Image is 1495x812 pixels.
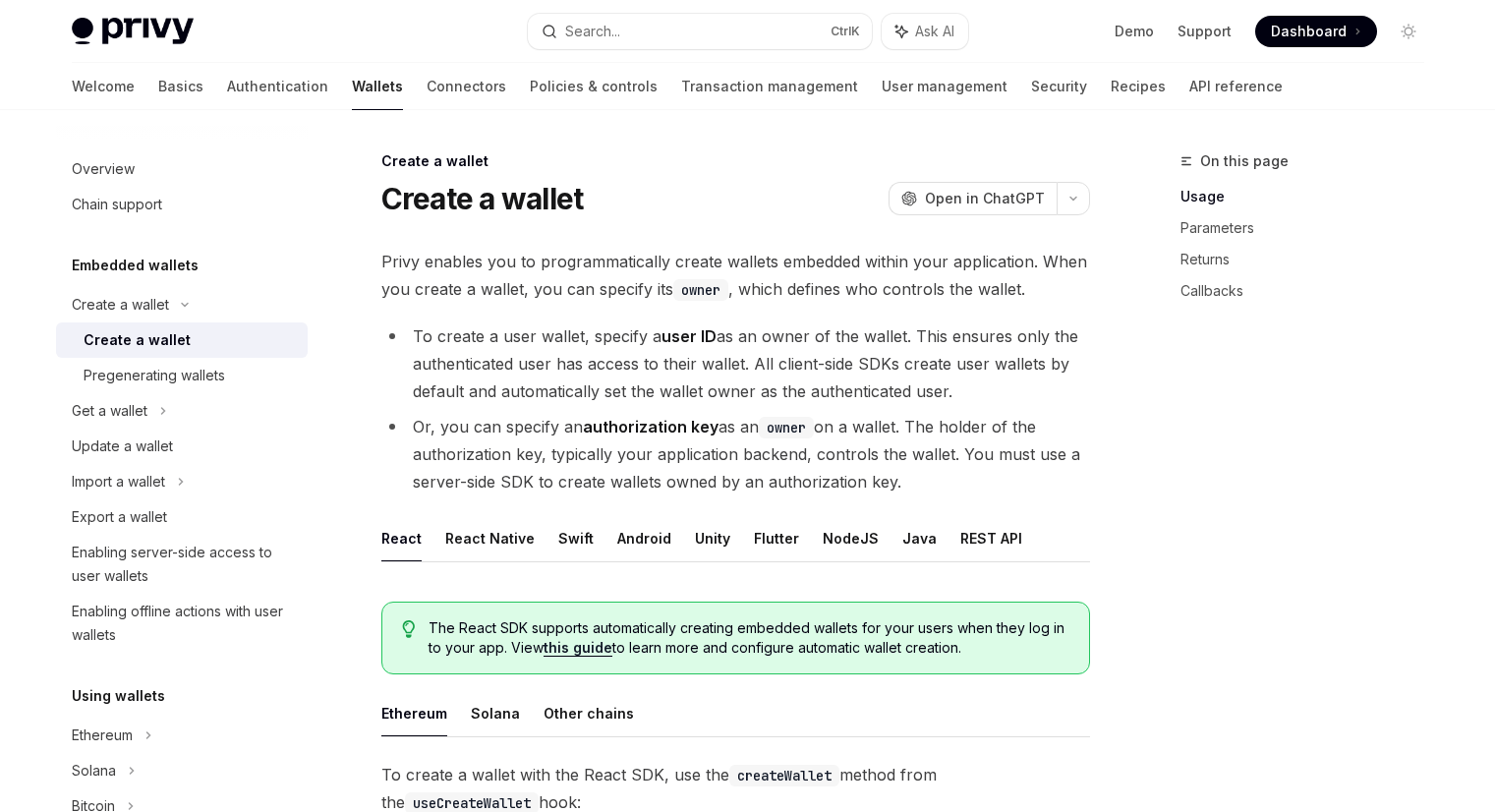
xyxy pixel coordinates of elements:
[1178,22,1232,41] a: Support
[72,470,165,493] div: Import a wallet
[759,417,814,438] code: owner
[583,417,719,436] strong: authorization key
[381,248,1090,303] span: Privy enables you to programmatically create wallets embedded within your application. When you c...
[56,358,308,393] a: Pregenerating wallets
[528,14,872,49] button: Search...CtrlK
[72,63,135,110] a: Welcome
[544,690,634,736] button: Other chains
[56,499,308,535] a: Export a wallet
[158,63,203,110] a: Basics
[831,24,860,39] span: Ctrl K
[960,515,1022,561] button: REST API
[72,157,135,181] div: Overview
[381,515,422,561] button: React
[925,189,1045,208] span: Open in ChatGPT
[72,600,296,647] div: Enabling offline actions with user wallets
[429,618,1068,658] span: The React SDK supports automatically creating embedded wallets for your users when they log in to...
[1189,63,1283,110] a: API reference
[381,181,584,216] h1: Create a wallet
[1255,16,1377,47] a: Dashboard
[72,435,173,458] div: Update a wallet
[56,429,308,464] a: Update a wallet
[754,515,799,561] button: Flutter
[1031,63,1087,110] a: Security
[72,684,165,708] h5: Using wallets
[381,413,1090,495] li: Or, you can specify an as an on a wallet. The holder of the authorization key, typically your app...
[1200,149,1289,173] span: On this page
[227,63,328,110] a: Authentication
[544,639,612,657] a: this guide
[56,187,308,222] a: Chain support
[402,620,416,638] svg: Tip
[84,328,191,352] div: Create a wallet
[381,322,1090,405] li: To create a user wallet, specify a as an owner of the wallet. This ensures only the authenticated...
[558,515,594,561] button: Swift
[673,279,728,301] code: owner
[882,14,968,49] button: Ask AI
[72,293,169,317] div: Create a wallet
[565,20,620,43] div: Search...
[882,63,1007,110] a: User management
[72,541,296,588] div: Enabling server-side access to user wallets
[72,254,199,277] h5: Embedded wallets
[1180,244,1440,275] a: Returns
[72,505,167,529] div: Export a wallet
[530,63,658,110] a: Policies & controls
[72,759,116,783] div: Solana
[661,326,717,346] strong: user ID
[72,399,147,423] div: Get a wallet
[1180,212,1440,244] a: Parameters
[823,515,879,561] button: NodeJS
[1271,22,1347,41] span: Dashboard
[915,22,954,41] span: Ask AI
[1180,275,1440,307] a: Callbacks
[1393,16,1424,47] button: Toggle dark mode
[56,594,308,653] a: Enabling offline actions with user wallets
[889,182,1057,215] button: Open in ChatGPT
[56,151,308,187] a: Overview
[56,535,308,594] a: Enabling server-side access to user wallets
[1111,63,1166,110] a: Recipes
[902,515,937,561] button: Java
[617,515,671,561] button: Android
[84,364,225,387] div: Pregenerating wallets
[72,193,162,216] div: Chain support
[381,151,1090,171] div: Create a wallet
[729,765,839,786] code: createWallet
[695,515,730,561] button: Unity
[471,690,520,736] button: Solana
[1180,181,1440,212] a: Usage
[681,63,858,110] a: Transaction management
[427,63,506,110] a: Connectors
[352,63,403,110] a: Wallets
[1115,22,1154,41] a: Demo
[72,18,194,45] img: light logo
[381,690,447,736] button: Ethereum
[72,724,133,747] div: Ethereum
[56,322,308,358] a: Create a wallet
[445,515,535,561] button: React Native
